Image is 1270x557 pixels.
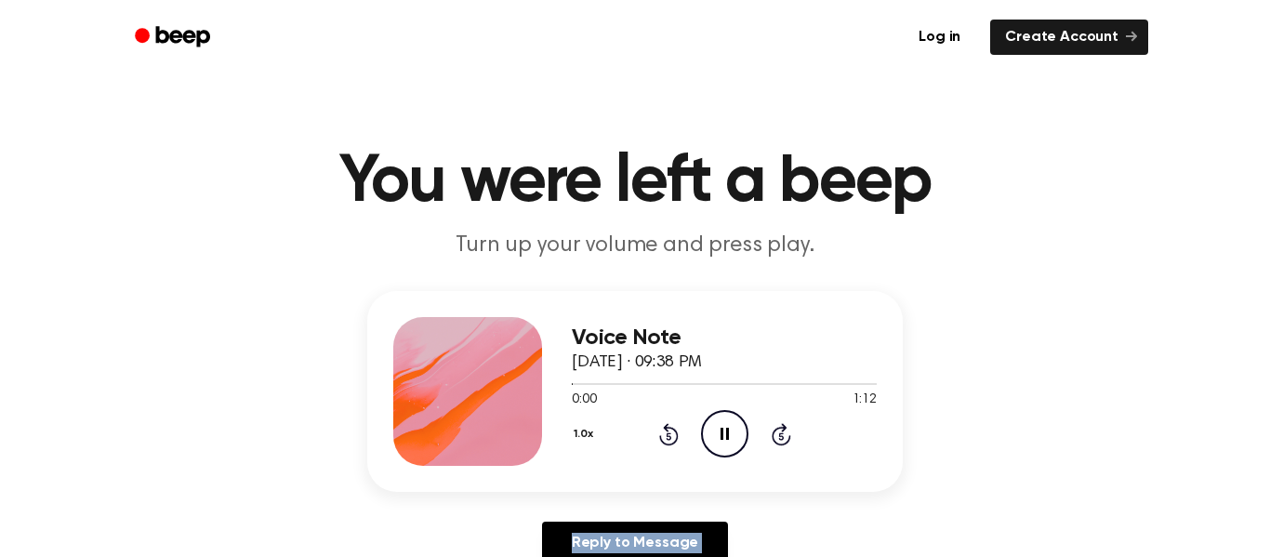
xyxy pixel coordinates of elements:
[122,20,227,56] a: Beep
[572,418,600,450] button: 1.0x
[990,20,1148,55] a: Create Account
[572,354,702,371] span: [DATE] · 09:38 PM
[853,391,877,410] span: 1:12
[900,16,979,59] a: Log in
[572,391,596,410] span: 0:00
[572,325,877,351] h3: Voice Note
[278,231,992,261] p: Turn up your volume and press play.
[159,149,1111,216] h1: You were left a beep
